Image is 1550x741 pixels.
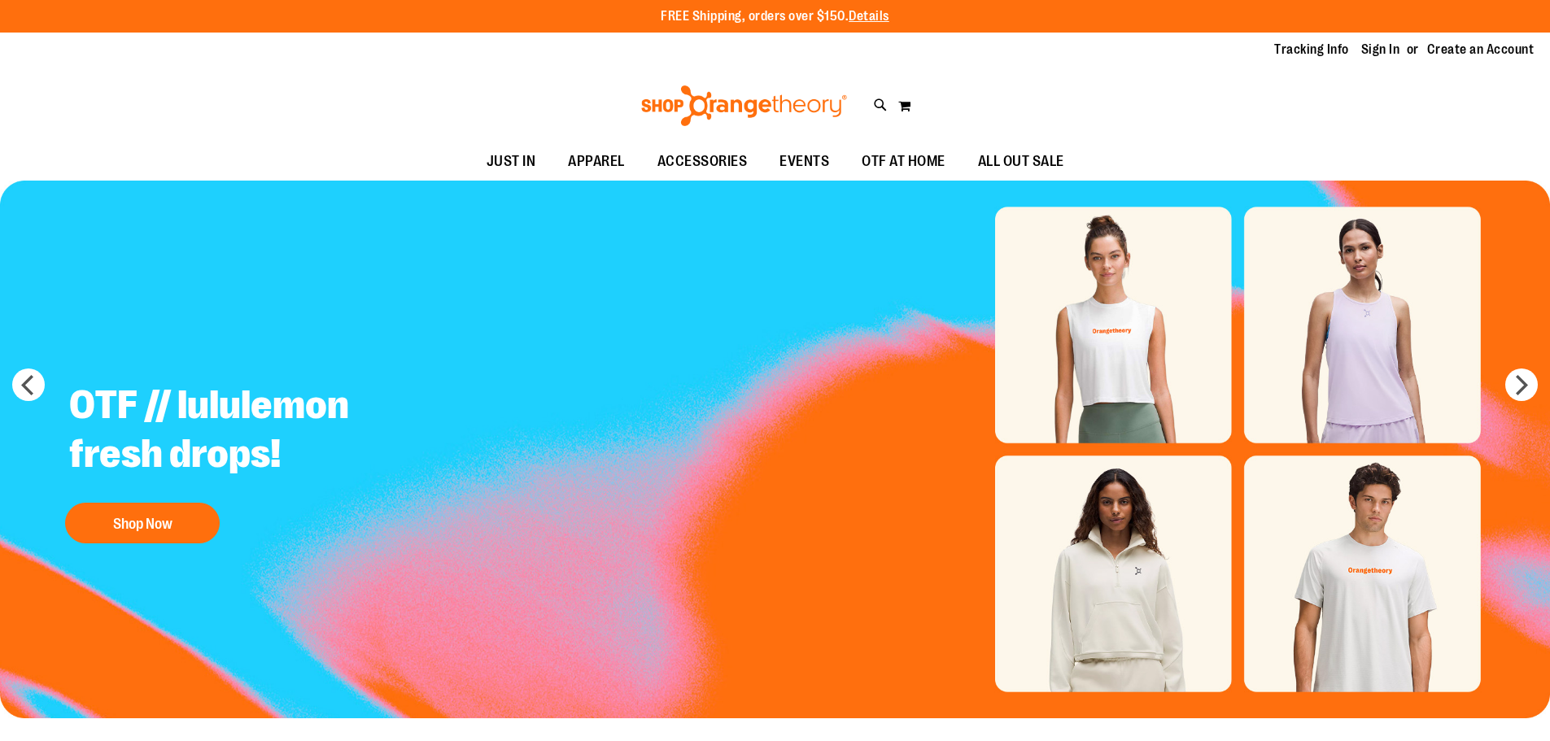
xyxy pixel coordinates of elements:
h2: OTF // lululemon fresh drops! [57,368,461,495]
a: Tracking Info [1274,41,1349,59]
span: EVENTS [779,143,829,180]
button: Shop Now [65,503,220,543]
p: FREE Shipping, orders over $150. [661,7,889,26]
span: OTF AT HOME [862,143,945,180]
span: ACCESSORIES [657,143,748,180]
a: OTF // lululemon fresh drops! Shop Now [57,368,461,551]
button: next [1505,368,1538,401]
a: Details [849,9,889,24]
span: JUST IN [487,143,536,180]
span: APPAREL [568,143,625,180]
a: Sign In [1361,41,1400,59]
img: Shop Orangetheory [639,85,849,126]
a: Create an Account [1427,41,1535,59]
span: ALL OUT SALE [978,143,1064,180]
button: prev [12,368,45,401]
